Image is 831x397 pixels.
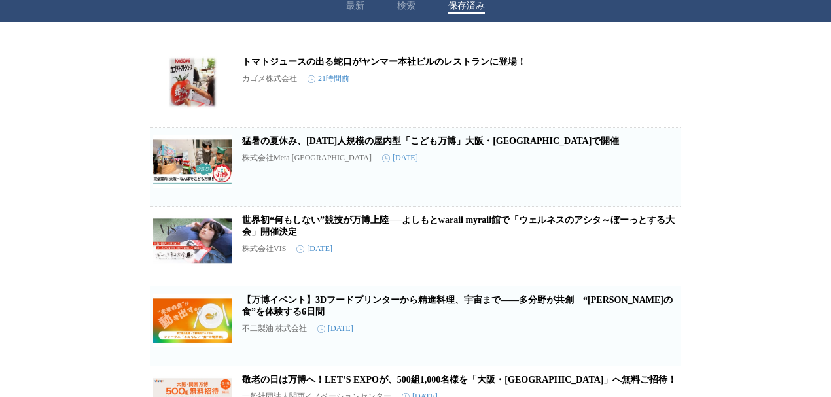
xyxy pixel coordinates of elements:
[153,56,232,109] img: トマトジュースの出る蛇口がヤンマー本社ビルのレストランに登場！
[242,215,675,237] a: 世界初“何もしない”競技が万博上陸──よしもとwaraii myraii館で「ウェルネスのアシタ～ぼーっとする大会」開催決定
[242,152,372,164] p: 株式会社Meta [GEOGRAPHIC_DATA]
[242,136,619,146] a: 猛暑の夏休み、[DATE]人規模の屋内型「こども万博」大阪・[GEOGRAPHIC_DATA]で開催
[153,215,232,267] img: 世界初“何もしない”競技が万博上陸──よしもとwaraii myraii館で「ウェルネスのアシタ～ぼーっとする大会」開催決定
[296,244,332,254] time: [DATE]
[308,73,349,84] time: 21時間前
[242,57,526,67] a: トマトジュースの出る蛇口がヤンマー本社ビルのレストランに登場！
[317,324,353,334] time: [DATE]
[382,153,418,163] time: [DATE]
[242,243,286,254] p: 株式会社VIS
[153,294,232,347] img: 【万博イベント】3Dフードプリンターから精進料理、宇宙まで――多分野が共創 “未来の食”を体験する6日間
[153,135,232,188] img: 猛暑の夏休み、2000人規模の屋内型「こども万博」大阪・なんばで開催
[242,323,307,334] p: 不二製油 株式会社
[242,295,673,317] a: 【万博イベント】3Dフードプリンターから精進料理、宇宙まで――多分野が共創 “[PERSON_NAME]の食”を体験する6日間
[242,375,677,385] a: 敬老の日は万博へ！LET’S EXPOが、500組1,000名様を「大阪・[GEOGRAPHIC_DATA]」へ無料ご招待！
[242,73,297,84] p: カゴメ株式会社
